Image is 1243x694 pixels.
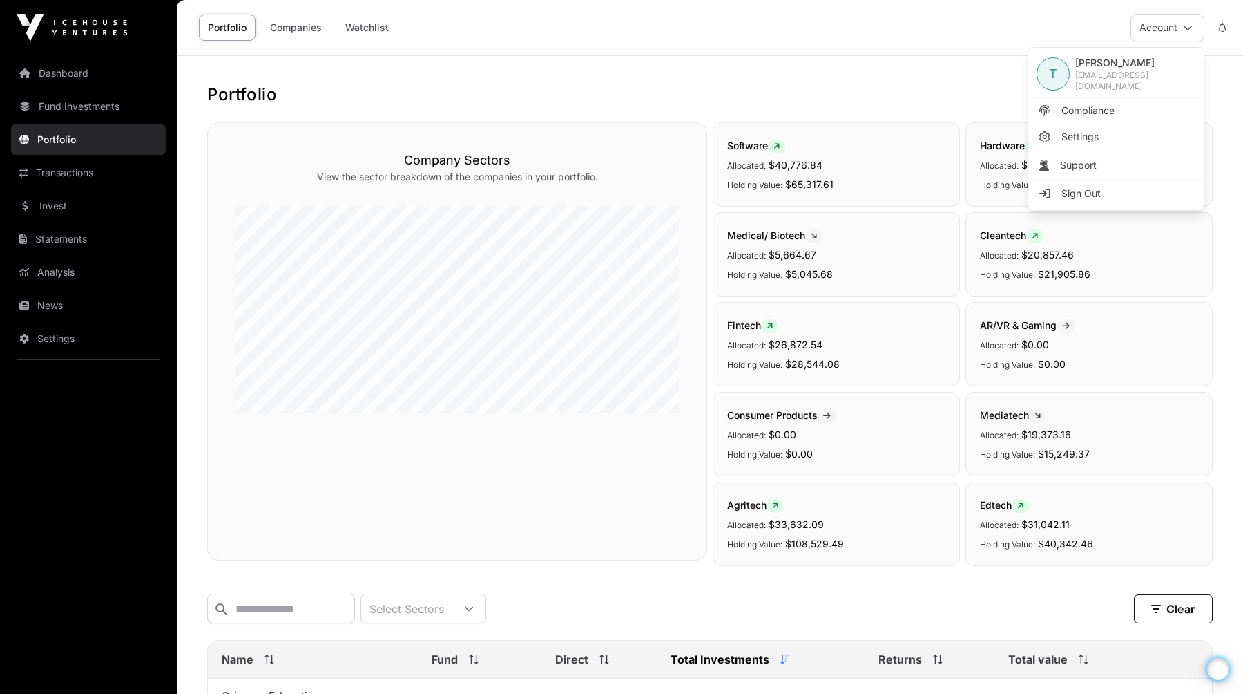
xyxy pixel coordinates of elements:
span: $0.00 [769,429,796,440]
span: $15,249.37 [1038,448,1090,460]
span: Sign Out [1061,187,1101,200]
a: Dashboard [11,58,166,88]
span: Settings [1061,130,1099,144]
button: Clear [1134,594,1213,623]
a: Watchlist [336,15,398,41]
span: Allocated: [980,430,1019,440]
span: Name [222,651,253,668]
a: Portfolio [11,124,166,155]
button: Account [1130,14,1204,41]
span: Holding Value: [727,270,782,280]
span: $5,664.67 [769,249,816,261]
span: [EMAIL_ADDRESS][DOMAIN_NAME] [1075,70,1195,92]
span: $28,544.08 [785,358,840,370]
span: Allocated: [980,250,1019,261]
a: Transactions [11,158,166,188]
span: $31,042.11 [1021,518,1070,530]
span: Allocated: [980,340,1019,350]
span: $0.00 [1038,358,1066,370]
p: View the sector breakdown of the companies in your portfolio. [235,170,679,184]
span: AR/VR & Gaming [980,319,1075,331]
span: Allocated: [727,430,766,440]
span: Holding Value: [980,539,1035,550]
span: Software [727,140,785,151]
span: Edtech [980,499,1029,511]
span: $26,872.54 [769,339,822,350]
span: Holding Value: [980,180,1035,190]
span: Support [1060,158,1097,172]
span: Agritech [727,499,784,511]
span: Total Investments [671,651,769,668]
span: Direct [555,651,588,668]
a: News [11,290,166,321]
a: Analysis [11,257,166,288]
h1: Portfolio [207,84,1213,106]
a: Settings [1031,124,1201,149]
span: $40,776.84 [769,159,822,171]
span: Consumer Products [727,409,836,421]
li: Support [1031,153,1201,178]
iframe: Chat Widget [1174,628,1243,694]
a: Invest [11,191,166,221]
span: Cleantech [980,229,1043,241]
img: Icehouse Ventures Logo [17,14,127,41]
span: Medical/ Biotech [727,229,822,241]
span: Holding Value: [727,180,782,190]
span: $108,529.49 [785,538,844,550]
span: $65,317.61 [785,178,834,190]
span: Hardware [980,140,1042,151]
span: Mediatech [980,409,1046,421]
span: $21,905.86 [1038,268,1090,280]
span: Holding Value: [727,359,782,370]
span: $0.00 [785,448,813,460]
span: Allocated: [727,160,766,171]
span: [PERSON_NAME] [1075,56,1195,70]
div: Select Sectors [361,594,452,623]
a: Settings [11,323,166,354]
span: Allocated: [727,340,766,350]
span: Holding Value: [980,270,1035,280]
span: $44,687.25 [1021,159,1074,171]
a: Portfolio [199,15,256,41]
li: Sign Out [1031,181,1201,206]
span: Fund [432,651,458,668]
span: Allocated: [727,520,766,530]
span: Total value [1008,651,1068,668]
a: Companies [261,15,331,41]
a: Compliance [1031,98,1201,123]
span: Holding Value: [980,449,1035,460]
span: $40,342.46 [1038,538,1093,550]
span: $0.00 [1021,339,1049,350]
span: Holding Value: [727,449,782,460]
span: $33,632.09 [769,518,824,530]
span: Allocated: [980,160,1019,171]
span: $19,373.16 [1021,429,1071,440]
span: T [1049,64,1057,84]
span: $20,857.46 [1021,249,1074,261]
span: Holding Value: [980,359,1035,370]
span: Allocated: [727,250,766,261]
span: Holding Value: [727,539,782,550]
span: Compliance [1061,104,1115,118]
span: $5,045.68 [785,268,833,280]
a: Fund Investments [11,91,166,122]
span: Returns [878,651,922,668]
h3: Company Sectors [235,151,679,170]
a: Statements [11,224,166,254]
span: Fintech [727,319,778,331]
span: Allocated: [980,520,1019,530]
